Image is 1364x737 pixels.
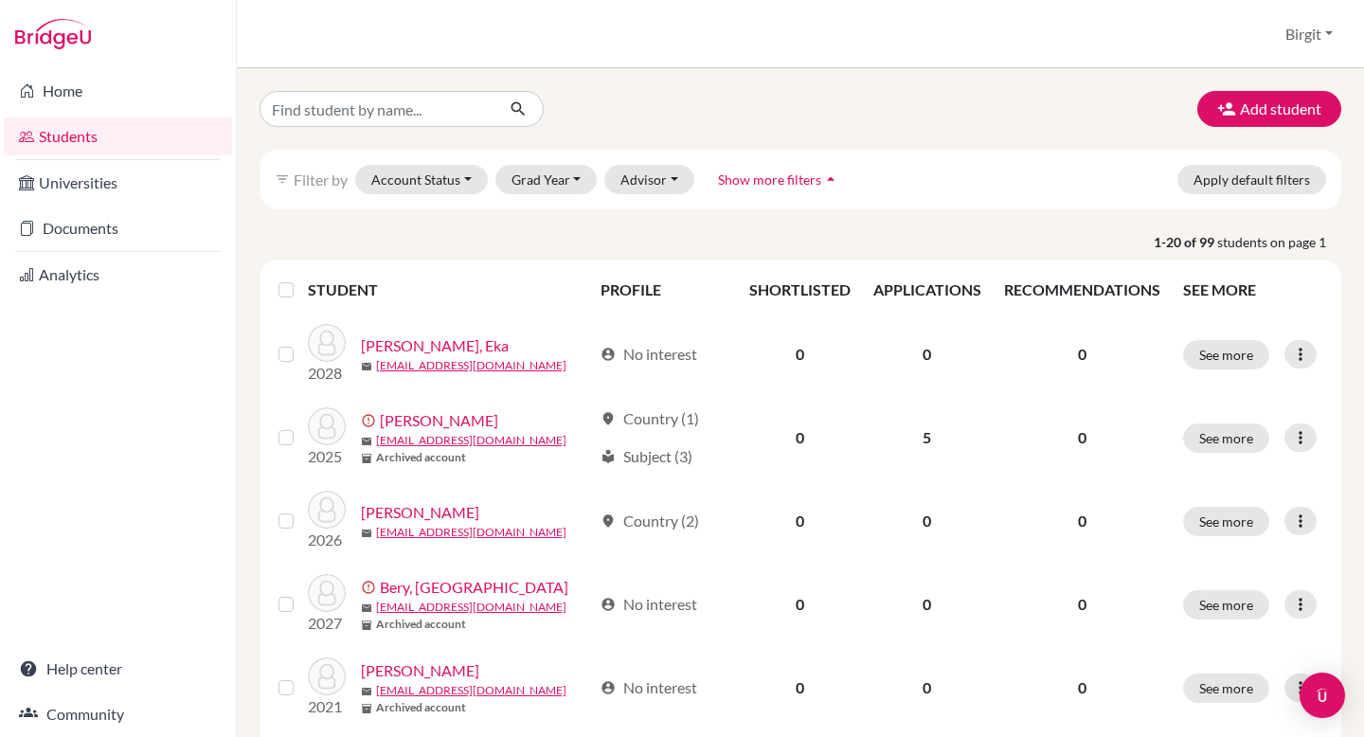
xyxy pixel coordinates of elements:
[4,695,232,733] a: Community
[1183,423,1269,453] button: See more
[862,646,993,729] td: 0
[1217,232,1341,252] span: students on page 1
[376,357,566,374] a: [EMAIL_ADDRESS][DOMAIN_NAME]
[1277,16,1341,52] button: Birgit
[308,491,346,529] img: Bedi, Sara
[1004,676,1160,699] p: 0
[361,620,372,631] span: inventory_2
[376,682,566,699] a: [EMAIL_ADDRESS][DOMAIN_NAME]
[355,165,488,194] button: Account Status
[361,413,380,428] span: error_outline
[380,409,498,432] a: [PERSON_NAME]
[1004,593,1160,616] p: 0
[1183,674,1269,703] button: See more
[308,407,346,445] img: Albert, Chiara
[4,650,232,688] a: Help center
[308,657,346,695] img: Bery, Aryan
[4,209,232,247] a: Documents
[601,597,616,612] span: account_circle
[601,510,699,532] div: Country (2)
[361,602,372,614] span: mail
[495,165,598,194] button: Grad Year
[1154,232,1217,252] strong: 1-20 of 99
[862,313,993,396] td: 0
[15,19,91,49] img: Bridge-U
[862,267,993,313] th: APPLICATIONS
[601,449,616,464] span: local_library
[601,407,699,430] div: Country (1)
[361,436,372,447] span: mail
[1004,510,1160,532] p: 0
[4,72,232,110] a: Home
[1004,426,1160,449] p: 0
[738,313,862,396] td: 0
[601,445,692,468] div: Subject (3)
[361,659,479,682] a: [PERSON_NAME]
[1172,267,1334,313] th: SEE MORE
[1004,343,1160,366] p: 0
[308,362,346,385] p: 2028
[601,513,616,529] span: location_on
[260,91,494,127] input: Find student by name...
[862,563,993,646] td: 0
[308,267,589,313] th: STUDENT
[308,695,346,718] p: 2021
[361,580,380,595] span: error_outline
[1177,165,1326,194] button: Apply default filters
[376,432,566,449] a: [EMAIL_ADDRESS][DOMAIN_NAME]
[376,616,466,633] b: Archived account
[738,479,862,563] td: 0
[4,164,232,202] a: Universities
[4,256,232,294] a: Analytics
[738,646,862,729] td: 0
[294,171,348,189] span: Filter by
[738,396,862,479] td: 0
[308,529,346,551] p: 2026
[1197,91,1341,127] button: Add student
[361,528,372,539] span: mail
[308,324,346,362] img: Ahluwalia, Eka
[589,267,738,313] th: PROFILE
[1183,590,1269,620] button: See more
[702,165,856,194] button: Show more filtersarrow_drop_up
[275,171,290,187] i: filter_list
[862,396,993,479] td: 5
[1183,507,1269,536] button: See more
[361,453,372,464] span: inventory_2
[361,361,372,372] span: mail
[601,676,697,699] div: No interest
[376,599,566,616] a: [EMAIL_ADDRESS][DOMAIN_NAME]
[4,117,232,155] a: Students
[361,703,372,714] span: inventory_2
[376,699,466,716] b: Archived account
[738,563,862,646] td: 0
[361,334,509,357] a: [PERSON_NAME], Eka
[604,165,694,194] button: Advisor
[308,574,346,612] img: Bery, Armaan
[601,347,616,362] span: account_circle
[993,267,1172,313] th: RECOMMENDATIONS
[821,170,840,189] i: arrow_drop_up
[1183,340,1269,369] button: See more
[601,411,616,426] span: location_on
[601,680,616,695] span: account_circle
[380,576,568,599] a: Bery, [GEOGRAPHIC_DATA]
[376,449,466,466] b: Archived account
[376,524,566,541] a: [EMAIL_ADDRESS][DOMAIN_NAME]
[738,267,862,313] th: SHORTLISTED
[601,343,697,366] div: No interest
[308,612,346,635] p: 2027
[718,171,821,188] span: Show more filters
[1300,673,1345,718] div: Open Intercom Messenger
[361,686,372,697] span: mail
[862,479,993,563] td: 0
[601,593,697,616] div: No interest
[308,445,346,468] p: 2025
[361,501,479,524] a: [PERSON_NAME]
